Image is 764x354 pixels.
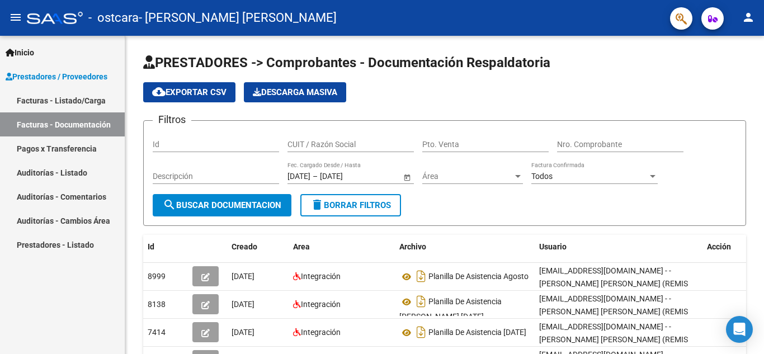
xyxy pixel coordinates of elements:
[535,235,702,259] datatable-header-cell: Usuario
[9,11,22,24] mat-icon: menu
[310,198,324,211] mat-icon: delete
[152,87,227,97] span: Exportar CSV
[232,300,254,309] span: [DATE]
[301,272,341,281] span: Integración
[88,6,139,30] span: - ostcara
[313,172,318,181] span: –
[244,82,346,102] button: Descarga Masiva
[399,242,426,251] span: Archivo
[414,267,428,285] i: Descargar documento
[148,272,166,281] span: 8999
[702,235,758,259] datatable-header-cell: Acción
[232,272,254,281] span: [DATE]
[428,272,529,281] span: Planilla De Asistencia Agosto
[539,294,688,329] span: [EMAIL_ADDRESS][DOMAIN_NAME] - - [PERSON_NAME] [PERSON_NAME] (REMIS LOS AMIGOS)
[401,171,413,183] button: Open calendar
[232,242,257,251] span: Creado
[253,87,337,97] span: Descarga Masiva
[301,328,341,337] span: Integración
[148,328,166,337] span: 7414
[163,198,176,211] mat-icon: search
[227,235,289,259] datatable-header-cell: Creado
[287,172,310,181] input: Fecha inicio
[244,82,346,102] app-download-masive: Descarga masiva de comprobantes (adjuntos)
[289,235,395,259] datatable-header-cell: Area
[153,112,191,128] h3: Filtros
[726,316,753,343] div: Open Intercom Messenger
[428,328,526,337] span: Planilla De Asistencia [DATE]
[143,55,550,70] span: PRESTADORES -> Comprobantes - Documentación Respaldatoria
[539,266,688,301] span: [EMAIL_ADDRESS][DOMAIN_NAME] - - [PERSON_NAME] [PERSON_NAME] (REMIS LOS AMIGOS)
[539,242,567,251] span: Usuario
[395,235,535,259] datatable-header-cell: Archivo
[143,82,235,102] button: Exportar CSV
[310,200,391,210] span: Borrar Filtros
[6,70,107,83] span: Prestadores / Proveedores
[163,200,281,210] span: Buscar Documentacion
[143,235,188,259] datatable-header-cell: Id
[148,300,166,309] span: 8138
[707,242,731,251] span: Acción
[414,323,428,341] i: Descargar documento
[152,85,166,98] mat-icon: cloud_download
[531,172,553,181] span: Todos
[148,242,154,251] span: Id
[320,172,375,181] input: Fecha fin
[232,328,254,337] span: [DATE]
[139,6,337,30] span: - [PERSON_NAME] [PERSON_NAME]
[399,298,502,322] span: Planilla De Asistencia [PERSON_NAME] [DATE]
[414,292,428,310] i: Descargar documento
[300,194,401,216] button: Borrar Filtros
[293,242,310,251] span: Area
[742,11,755,24] mat-icon: person
[6,46,34,59] span: Inicio
[301,300,341,309] span: Integración
[153,194,291,216] button: Buscar Documentacion
[422,172,513,181] span: Área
